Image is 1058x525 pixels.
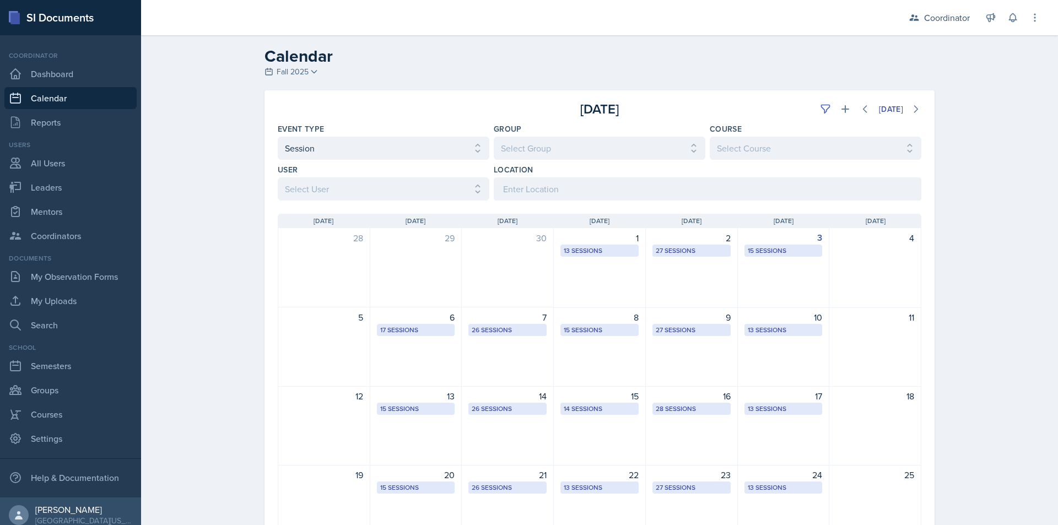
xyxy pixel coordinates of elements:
[652,231,731,245] div: 2
[380,325,452,335] div: 17 Sessions
[494,164,533,175] label: Location
[872,100,910,118] button: [DATE]
[744,311,823,324] div: 10
[494,123,522,134] label: Group
[494,177,921,201] input: Enter Location
[278,123,325,134] label: Event Type
[472,325,543,335] div: 26 Sessions
[4,355,137,377] a: Semesters
[285,389,363,403] div: 12
[879,105,903,113] div: [DATE]
[472,404,543,414] div: 26 Sessions
[4,140,137,150] div: Users
[4,111,137,133] a: Reports
[277,66,309,78] span: Fall 2025
[377,389,455,403] div: 13
[380,483,452,492] div: 15 Sessions
[652,468,731,481] div: 23
[836,311,914,324] div: 11
[748,404,819,414] div: 13 Sessions
[682,216,701,226] span: [DATE]
[498,216,517,226] span: [DATE]
[35,504,132,515] div: [PERSON_NAME]
[564,246,635,256] div: 13 Sessions
[744,231,823,245] div: 3
[564,483,635,492] div: 13 Sessions
[380,404,452,414] div: 15 Sessions
[652,389,731,403] div: 16
[278,164,298,175] label: User
[656,325,727,335] div: 27 Sessions
[4,290,137,312] a: My Uploads
[4,467,137,489] div: Help & Documentation
[560,311,639,324] div: 8
[744,389,823,403] div: 17
[836,468,914,481] div: 25
[314,216,333,226] span: [DATE]
[285,468,363,481] div: 19
[560,389,639,403] div: 15
[4,427,137,450] a: Settings
[4,379,137,401] a: Groups
[652,311,731,324] div: 9
[744,468,823,481] div: 24
[377,231,455,245] div: 29
[656,483,727,492] div: 27 Sessions
[468,389,547,403] div: 14
[748,325,819,335] div: 13 Sessions
[590,216,609,226] span: [DATE]
[836,389,914,403] div: 18
[377,468,455,481] div: 20
[406,216,425,226] span: [DATE]
[866,216,886,226] span: [DATE]
[4,201,137,223] a: Mentors
[560,231,639,245] div: 1
[4,152,137,174] a: All Users
[4,403,137,425] a: Courses
[468,311,547,324] div: 7
[656,246,727,256] div: 27 Sessions
[560,468,639,481] div: 22
[4,225,137,247] a: Coordinators
[4,51,137,61] div: Coordinator
[4,253,137,263] div: Documents
[4,176,137,198] a: Leaders
[4,314,137,336] a: Search
[564,325,635,335] div: 15 Sessions
[748,483,819,492] div: 13 Sessions
[4,87,137,109] a: Calendar
[748,246,819,256] div: 15 Sessions
[472,483,543,492] div: 26 Sessions
[4,266,137,288] a: My Observation Forms
[924,11,970,24] div: Coordinator
[836,231,914,245] div: 4
[377,311,455,324] div: 6
[285,231,363,245] div: 28
[4,343,137,353] div: School
[492,99,706,119] div: [DATE]
[468,468,547,481] div: 21
[4,63,137,85] a: Dashboard
[264,46,935,66] h2: Calendar
[774,216,793,226] span: [DATE]
[285,311,363,324] div: 5
[564,404,635,414] div: 14 Sessions
[656,404,727,414] div: 28 Sessions
[468,231,547,245] div: 30
[710,123,742,134] label: Course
